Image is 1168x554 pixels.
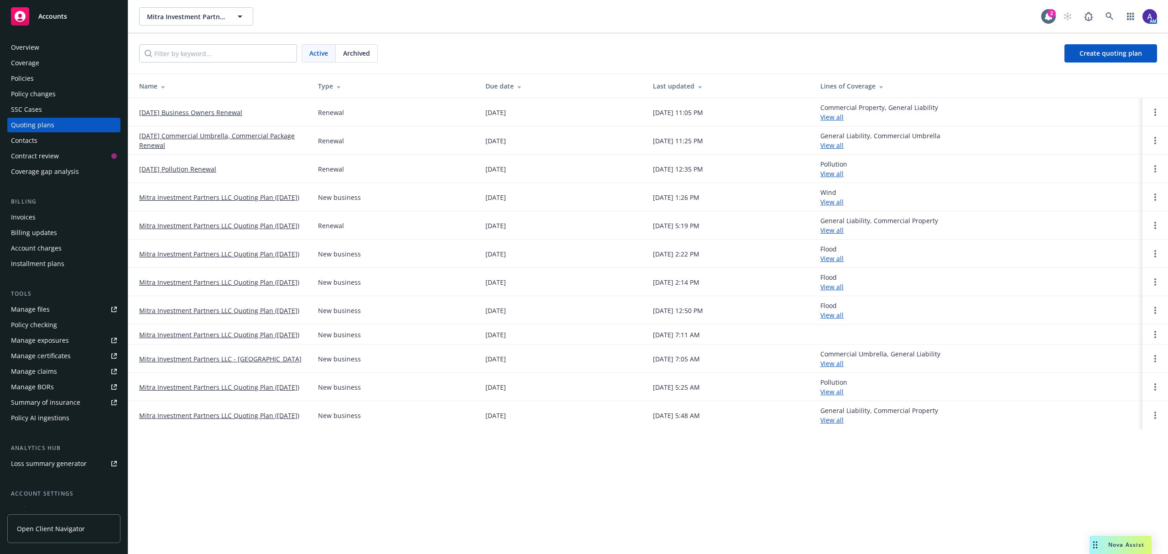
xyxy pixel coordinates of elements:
div: General Liability, Commercial Umbrella [820,131,940,150]
div: Account charges [11,241,62,256]
div: General Liability, Commercial Property [820,216,938,235]
div: New business [318,354,361,364]
div: Contacts [11,133,37,148]
div: [DATE] [485,164,506,174]
a: Mitra Investment Partners LLC Quoting Plan ([DATE]) [139,277,299,287]
div: Billing [7,197,120,206]
span: Archived [343,48,370,58]
a: Invoices [7,210,120,225]
a: Open options [1150,163,1161,174]
a: Contacts [7,133,120,148]
a: Open options [1150,305,1161,316]
a: [DATE] Pollution Renewal [139,164,216,174]
a: Open options [1150,353,1161,364]
div: Installment plans [11,256,64,271]
a: Coverage [7,56,120,70]
div: [DATE] 5:25 AM [653,382,700,392]
span: Nova Assist [1108,541,1144,549]
div: [DATE] 5:48 AM [653,411,700,420]
div: [DATE] 7:11 AM [653,330,700,340]
div: [DATE] [485,306,506,315]
div: [DATE] [485,221,506,230]
div: Renewal [318,221,344,230]
div: Last updated [653,81,806,91]
div: [DATE] [485,108,506,117]
div: [DATE] 12:35 PM [653,164,703,174]
span: Create quoting plan [1079,49,1142,57]
a: View all [820,387,844,396]
div: Pollution [820,159,847,178]
div: Policies [11,71,34,86]
div: [DATE] 7:05 AM [653,354,700,364]
a: Open options [1150,135,1161,146]
a: Open options [1150,329,1161,340]
div: Flood [820,244,844,263]
div: Renewal [318,108,344,117]
div: New business [318,382,361,392]
div: Policy checking [11,318,57,332]
div: Name [139,81,303,91]
a: View all [820,226,844,235]
a: Policies [7,71,120,86]
div: New business [318,193,361,202]
div: [DATE] [485,411,506,420]
div: Coverage [11,56,39,70]
span: Mitra Investment Partners LLC [147,12,226,21]
div: New business [318,277,361,287]
div: [DATE] 5:19 PM [653,221,699,230]
a: Mitra Investment Partners LLC Quoting Plan ([DATE]) [139,306,299,315]
div: [DATE] [485,277,506,287]
a: Open options [1150,382,1161,392]
a: View all [820,198,844,206]
a: Billing updates [7,225,120,240]
div: Quoting plans [11,118,54,132]
span: Active [309,48,328,58]
a: View all [820,113,844,121]
div: Summary of insurance [11,395,80,410]
div: [DATE] 11:25 PM [653,136,703,146]
div: Analytics hub [7,444,120,453]
div: Renewal [318,164,344,174]
div: Service team [11,502,50,517]
div: [DATE] 12:50 PM [653,306,703,315]
a: Policy changes [7,87,120,101]
div: Policy AI ingestions [11,411,69,425]
a: View all [820,169,844,178]
a: Open options [1150,220,1161,231]
a: Overview [7,40,120,55]
button: Nova Assist [1090,536,1152,554]
div: General Liability, Commercial Property [820,406,938,425]
a: Manage exposures [7,333,120,348]
div: Manage certificates [11,349,71,363]
a: Mitra Investment Partners LLC Quoting Plan ([DATE]) [139,330,299,340]
div: Policy changes [11,87,56,101]
a: View all [820,282,844,291]
div: Pollution [820,377,847,397]
div: Manage claims [11,364,57,379]
a: View all [820,416,844,424]
div: Flood [820,301,844,320]
span: Open Client Navigator [17,524,85,533]
a: View all [820,141,844,150]
a: Mitra Investment Partners LLC Quoting Plan ([DATE]) [139,221,299,230]
div: SSC Cases [11,102,42,117]
a: Summary of insurance [7,395,120,410]
div: Coverage gap analysis [11,164,79,179]
div: Manage exposures [11,333,69,348]
div: Loss summary generator [11,456,87,471]
a: Start snowing [1058,7,1077,26]
div: Manage files [11,302,50,317]
a: Loss summary generator [7,456,120,471]
a: Accounts [7,4,120,29]
a: Policy AI ingestions [7,411,120,425]
a: Account charges [7,241,120,256]
a: Open options [1150,277,1161,287]
a: Manage BORs [7,380,120,394]
div: Drag to move [1090,536,1101,554]
button: Mitra Investment Partners LLC [139,7,253,26]
a: Service team [7,502,120,517]
a: Quoting plans [7,118,120,132]
a: Open options [1150,248,1161,259]
a: Mitra Investment Partners LLC Quoting Plan ([DATE]) [139,411,299,420]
